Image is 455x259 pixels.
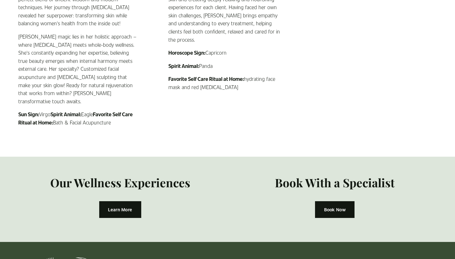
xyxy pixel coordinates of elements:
strong: Spirit Animal: [51,111,81,117]
strong: Sun Sign: [18,111,39,117]
strong: Favorite Self Care Ritual at Home: [18,111,134,126]
strong: Spirit Animal: [168,63,199,69]
p: Panda [168,62,287,70]
p: Virgo Eagle Bath & Facial Acupuncture [18,110,137,126]
p: hydrating face mask and red [MEDICAL_DATA] [168,75,287,91]
a: Book Now [315,201,355,218]
h3: Book With a Specialist [233,175,437,190]
p: Capricorn [168,49,287,57]
p: [PERSON_NAME] magic lies in her holistic approach – where [MEDICAL_DATA] meets whole-body wellnes... [18,33,137,105]
a: Learn More [99,201,141,218]
strong: Favorite Self Care Ritual at Home: [168,75,244,82]
strong: Horoscope Sign: [168,49,205,56]
h3: Our Wellness Experiences [18,175,222,190]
